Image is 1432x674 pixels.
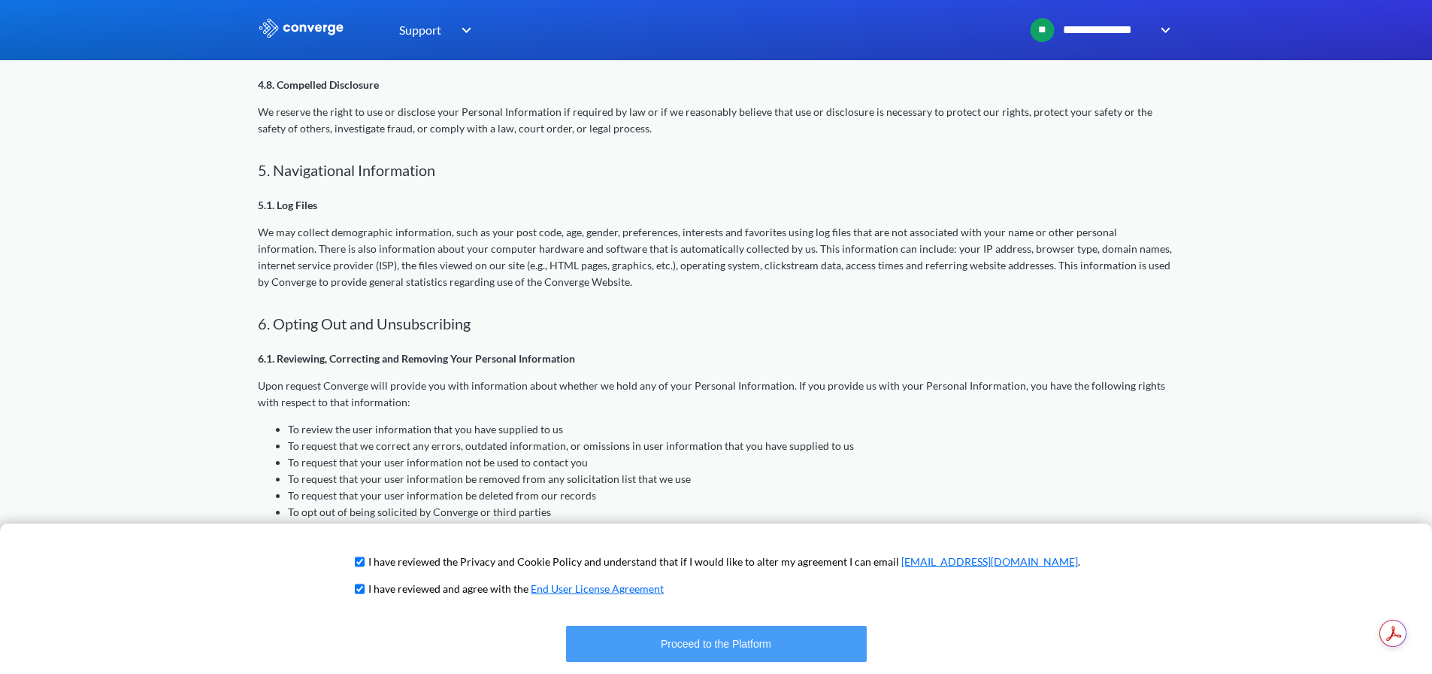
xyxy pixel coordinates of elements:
p: 5.1. Log Files [258,197,1175,214]
p: We may collect demographic information, such as your post code, age, gender, preferences, interes... [258,224,1175,290]
img: downArrow.svg [452,21,476,39]
p: I have reviewed the Privacy and Cookie Policy and understand that if I would like to alter my agr... [368,554,1080,570]
span: Support [399,20,441,39]
button: Proceed to the Platform [566,626,867,662]
li: To opt out of being solicited by Converge or third parties [288,504,1175,521]
a: [EMAIL_ADDRESS][DOMAIN_NAME] [901,555,1078,568]
a: End User License Agreement [531,582,664,595]
h2: 5. Navigational Information [258,161,1175,179]
p: We reserve the right to use or disclose your Personal Information if required by law or if we rea... [258,104,1175,137]
li: To request that your user information be deleted from our records [288,487,1175,504]
li: To review the user information that you have supplied to us [288,421,1175,438]
p: Upon request Converge will provide you with information about whether we hold any of your Persona... [258,378,1175,411]
li: To request that your user information not be used to contact you [288,454,1175,471]
img: logo_ewhite.svg [258,18,345,38]
p: I have reviewed and agree with the [368,581,664,597]
p: 6.1. Reviewing, Correcting and Removing Your Personal Information [258,351,1175,367]
li: To request that we correct any errors, outdated information, or omissions in user information tha... [288,438,1175,454]
p: 4.8. Compelled Disclosure [258,77,1175,93]
li: To request that your user information be removed from any solicitation list that we use [288,471,1175,487]
h2: 6. Opting Out and Unsubscribing [258,314,1175,332]
img: downArrow.svg [1151,21,1175,39]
